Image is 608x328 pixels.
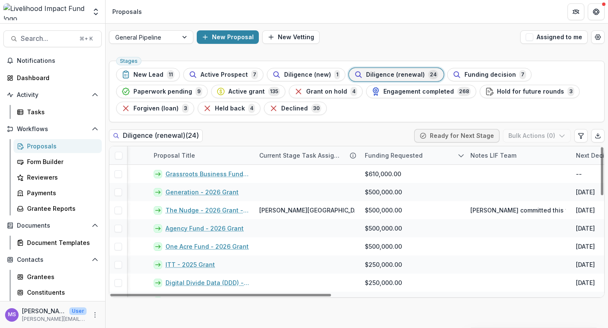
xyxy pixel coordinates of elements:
a: Digital Divide Data (DDD) - 2025 Additional Grant [166,278,249,287]
span: 30 [311,104,321,113]
button: Open Documents [3,219,102,232]
span: $250,000.00 [365,296,402,305]
span: Funding decision [464,71,516,78]
span: 135 [268,87,280,96]
div: Proposal Title [149,146,254,164]
button: Active grant135 [211,85,285,98]
span: 3 [567,87,574,96]
nav: breadcrumb [109,5,145,18]
button: Open table manager [591,30,605,44]
button: Assigned to me [520,30,588,44]
a: Constituents [14,285,102,299]
span: Engagement completed [383,88,454,95]
span: 268 [457,87,471,96]
div: [DATE] [576,278,595,287]
span: 3 [182,104,189,113]
span: Paperwork pending [133,88,192,95]
span: 4 [248,104,255,113]
button: Diligence (new)1 [267,68,345,81]
a: Document Templates [14,236,102,250]
span: 24 [428,70,438,79]
div: Funding Requested [360,146,465,164]
span: Search... [21,35,74,43]
span: Contacts [17,256,88,263]
div: Funding Requested [360,151,428,160]
div: Current Stage Task Assignees [254,146,360,164]
div: Proposals [112,7,142,16]
div: Form Builder [27,157,95,166]
span: Held back [215,105,245,112]
button: Open Workflows [3,122,102,136]
div: Grantees [27,272,95,281]
button: Notifications [3,54,102,67]
button: Export table data [591,129,605,142]
span: 7 [251,70,258,79]
div: Notes LIF Team [465,146,571,164]
a: The Nudge - 2026 Grant - Pilot RTV approach in [GEOGRAPHIC_DATA] [166,206,249,215]
div: Dashboard [17,73,95,82]
span: 7 [519,70,526,79]
span: Diligence (new) [284,71,331,78]
div: Proposal Title [149,151,200,160]
span: 4 [350,87,357,96]
button: Partners [567,3,584,20]
p: [PERSON_NAME][EMAIL_ADDRESS][DOMAIN_NAME] [22,315,87,323]
a: Payments [14,186,102,200]
div: Monica Swai [8,312,16,317]
button: Declined30 [264,102,327,115]
button: Forgiven (loan)3 [116,102,194,115]
button: Engagement completed268 [366,85,476,98]
button: Open entity switcher [90,3,102,20]
a: One Acre Fund - 2026 Grant [166,242,249,251]
span: Notifications [17,57,98,65]
span: Hold for future rounds [497,88,564,95]
a: Form Builder [14,155,102,169]
span: Active Prospect [201,71,248,78]
a: Proposals [14,139,102,153]
button: Held back4 [198,102,261,115]
span: [PERSON_NAME][GEOGRAPHIC_DATA] [259,206,367,215]
button: Bulk Actions (0) [503,129,571,142]
span: New Lead [133,71,163,78]
button: Get Help [588,3,605,20]
button: Ready for Next Stage [414,129,499,142]
p: User [69,307,87,315]
svg: sorted descending [458,152,464,159]
div: Tasks [27,108,95,116]
span: $250,000.00 [365,278,402,287]
span: $500,000.00 [365,242,402,251]
a: ITT - 2025 Grant [166,260,215,269]
a: Agency Fund - 2026 Grant [166,224,244,233]
div: [DATE] [576,242,595,251]
span: Grant on hold [306,88,347,95]
div: Constituents [27,288,95,297]
div: Notes LIF Team [465,151,521,160]
div: [DATE] [576,224,595,233]
div: Grantee Reports [27,204,95,213]
span: Active grant [228,88,265,95]
button: New Vetting [262,30,320,44]
button: Paperwork pending9 [116,85,208,98]
button: Hold for future rounds3 [480,85,580,98]
div: [DATE] [576,260,595,269]
button: Diligence (renewal)24 [349,68,444,81]
span: $500,000.00 [365,206,402,215]
span: Activity [17,91,88,99]
a: Dashboard [3,71,102,85]
div: [DATE] [576,206,595,215]
span: Stages [120,58,138,64]
div: ⌘ + K [78,34,95,43]
a: Tasks [14,105,102,119]
span: $250,000.00 [365,260,402,269]
img: Livelihood Impact Fund logo [3,3,87,20]
p: [PERSON_NAME] [22,306,66,315]
a: Generation - 2026 Grant [166,188,239,196]
button: Open Activity [3,88,102,102]
a: Grassroots Business Fund - 2025 Regranting [166,169,249,178]
button: Grant on hold4 [289,85,363,98]
h2: Diligence (renewal) ( 24 ) [109,129,203,142]
div: Proposals [27,142,95,151]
